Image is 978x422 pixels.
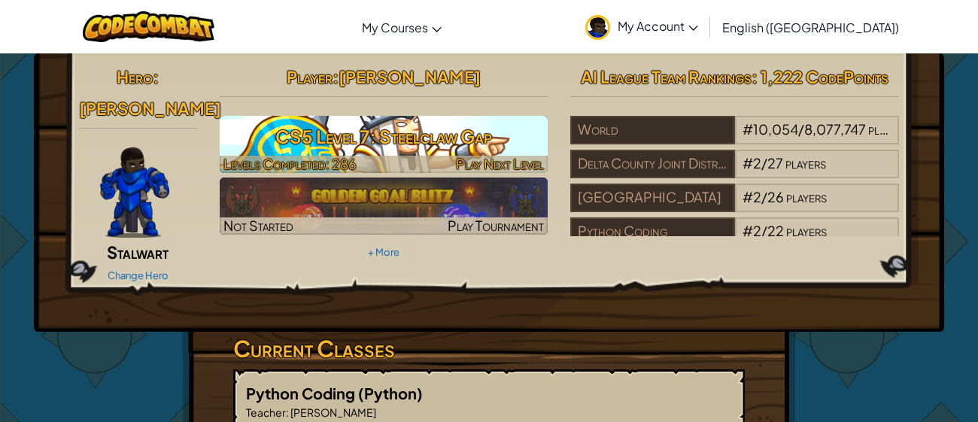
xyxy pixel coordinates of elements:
[79,98,221,119] span: [PERSON_NAME]
[362,20,428,35] span: My Courses
[743,188,753,205] span: #
[83,11,214,42] img: CodeCombat logo
[785,154,826,172] span: players
[456,155,544,172] span: Play Next Level
[753,222,761,239] span: 2
[286,405,289,419] span: :
[743,120,753,138] span: #
[618,18,698,34] span: My Account
[786,188,827,205] span: players
[354,7,449,47] a: My Courses
[570,217,734,246] div: Python Coding
[570,198,899,215] a: [GEOGRAPHIC_DATA]#2/26players
[570,232,899,249] a: Python Coding#2/22players
[752,66,888,87] span: : 1,222 CodePoints
[246,384,358,402] span: Python Coding
[761,188,767,205] span: /
[753,120,798,138] span: 10,054
[220,120,548,153] h3: CS5 Level 7: Steelclaw Gap
[798,120,804,138] span: /
[753,188,761,205] span: 2
[220,178,548,235] img: Golden Goal
[581,66,752,87] span: AI League Team Rankings
[715,7,907,47] a: English ([GEOGRAPHIC_DATA])
[585,15,610,40] img: avatar
[153,66,159,87] span: :
[339,66,481,87] span: [PERSON_NAME]
[743,154,753,172] span: #
[107,241,169,263] span: Stalwart
[368,246,399,258] a: + More
[108,269,169,281] a: Change Hero
[767,154,783,172] span: 27
[767,188,784,205] span: 26
[761,154,767,172] span: /
[246,405,286,419] span: Teacher
[220,116,548,173] img: CS5 Level 7: Steelclaw Gap
[868,120,909,138] span: players
[804,120,866,138] span: 8,077,747
[786,222,827,239] span: players
[761,222,767,239] span: /
[570,150,734,178] div: Delta County Joint District No. 50
[753,154,761,172] span: 2
[289,405,376,419] span: [PERSON_NAME]
[220,178,548,235] a: Not StartedPlay Tournament
[767,222,784,239] span: 22
[743,222,753,239] span: #
[233,332,745,366] h3: Current Classes
[220,116,548,173] a: Play Next Level
[570,130,899,147] a: World#10,054/8,077,747players
[722,20,899,35] span: English ([GEOGRAPHIC_DATA])
[100,147,169,238] img: Gordon-selection-pose.png
[358,384,423,402] span: (Python)
[578,3,706,50] a: My Account
[117,66,153,87] span: Hero
[223,155,357,172] span: Levels Completed: 286
[570,184,734,212] div: [GEOGRAPHIC_DATA]
[570,164,899,181] a: Delta County Joint District No. 50#2/27players
[287,66,333,87] span: Player
[223,217,293,234] span: Not Started
[333,66,339,87] span: :
[570,116,734,144] div: World
[448,217,544,234] span: Play Tournament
